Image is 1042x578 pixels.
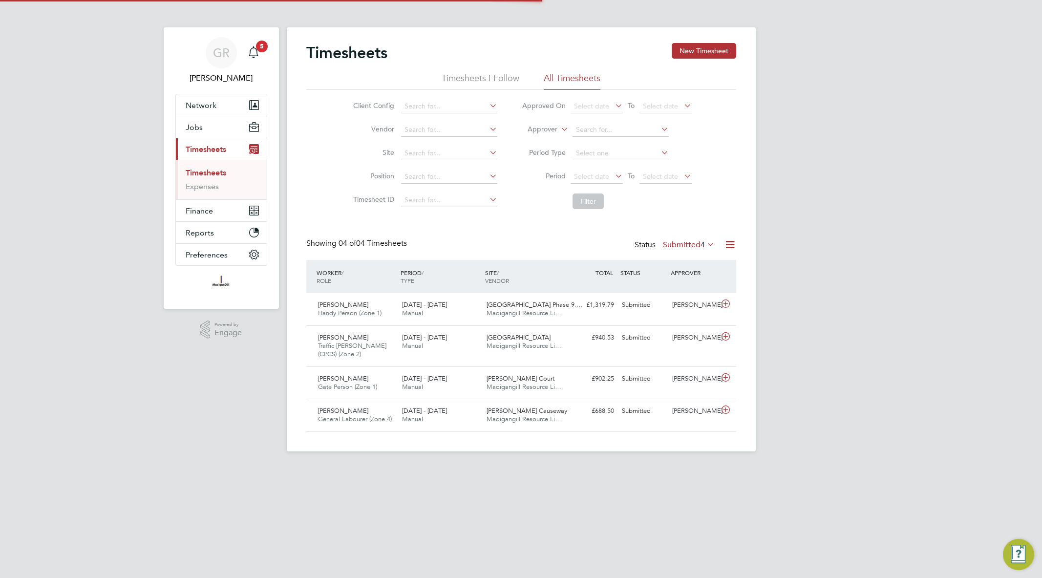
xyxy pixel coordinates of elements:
[487,415,561,423] span: Madigangill Resource Li…
[625,170,638,182] span: To
[567,330,618,346] div: £940.53
[701,240,705,250] span: 4
[668,297,719,313] div: [PERSON_NAME]
[401,147,497,160] input: Search for...
[573,123,669,137] input: Search for...
[487,333,551,342] span: [GEOGRAPHIC_DATA]
[350,148,394,157] label: Site
[350,195,394,204] label: Timesheet ID
[318,374,368,383] span: [PERSON_NAME]
[318,383,377,391] span: Gate Person (Zone 1)
[341,269,343,277] span: /
[442,72,519,90] li: Timesheets I Follow
[522,171,566,180] label: Period
[422,269,424,277] span: /
[350,171,394,180] label: Position
[483,264,567,289] div: SITE
[401,277,414,284] span: TYPE
[522,148,566,157] label: Period Type
[643,102,678,110] span: Select date
[186,228,214,237] span: Reports
[402,415,423,423] span: Manual
[244,37,263,68] a: 5
[522,101,566,110] label: Approved On
[176,138,267,160] button: Timesheets
[1003,539,1034,570] button: Engage Resource Center
[618,297,669,313] div: Submitted
[176,94,267,116] button: Network
[186,168,226,177] a: Timesheets
[176,200,267,221] button: Finance
[567,403,618,419] div: £688.50
[668,371,719,387] div: [PERSON_NAME]
[485,277,509,284] span: VENDOR
[402,374,447,383] span: [DATE] - [DATE]
[567,297,618,313] div: £1,319.79
[256,41,268,52] span: 5
[175,72,267,84] span: Goncalo Rodrigues
[574,102,609,110] span: Select date
[339,238,356,248] span: 04 of
[487,374,554,383] span: [PERSON_NAME] Court
[306,238,409,249] div: Showing
[668,330,719,346] div: [PERSON_NAME]
[487,300,583,309] span: [GEOGRAPHIC_DATA] Phase 9.…
[210,276,232,291] img: madigangill-logo-retina.png
[186,182,219,191] a: Expenses
[573,147,669,160] input: Select one
[618,403,669,419] div: Submitted
[398,264,483,289] div: PERIOD
[487,407,567,415] span: [PERSON_NAME] Causeway
[635,238,717,252] div: Status
[176,222,267,243] button: Reports
[402,383,423,391] span: Manual
[318,300,368,309] span: [PERSON_NAME]
[175,37,267,84] a: GR[PERSON_NAME]
[318,342,386,358] span: Traffic [PERSON_NAME] (CPCS) (Zone 2)
[573,193,604,209] button: Filter
[339,238,407,248] span: 04 Timesheets
[672,43,736,59] button: New Timesheet
[567,371,618,387] div: £902.25
[401,100,497,113] input: Search for...
[186,101,216,110] span: Network
[402,309,423,317] span: Manual
[625,99,638,112] span: To
[574,172,609,181] span: Select date
[663,240,715,250] label: Submitted
[618,330,669,346] div: Submitted
[618,264,669,281] div: STATUS
[318,309,382,317] span: Handy Person (Zone 1)
[618,371,669,387] div: Submitted
[487,342,561,350] span: Madigangill Resource Li…
[350,125,394,133] label: Vendor
[164,27,279,309] nav: Main navigation
[513,125,557,134] label: Approver
[175,276,267,291] a: Go to home page
[668,264,719,281] div: APPROVER
[186,123,203,132] span: Jobs
[350,101,394,110] label: Client Config
[318,407,368,415] span: [PERSON_NAME]
[314,264,399,289] div: WORKER
[318,415,392,423] span: General Labourer (Zone 4)
[402,300,447,309] span: [DATE] - [DATE]
[497,269,499,277] span: /
[487,309,561,317] span: Madigangill Resource Li…
[487,383,561,391] span: Madigangill Resource Li…
[401,123,497,137] input: Search for...
[200,321,242,339] a: Powered byEngage
[213,46,230,59] span: GR
[402,342,423,350] span: Manual
[317,277,331,284] span: ROLE
[668,403,719,419] div: [PERSON_NAME]
[402,333,447,342] span: [DATE] - [DATE]
[176,244,267,265] button: Preferences
[544,72,600,90] li: All Timesheets
[401,193,497,207] input: Search for...
[186,145,226,154] span: Timesheets
[176,116,267,138] button: Jobs
[306,43,387,63] h2: Timesheets
[643,172,678,181] span: Select date
[401,170,497,184] input: Search for...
